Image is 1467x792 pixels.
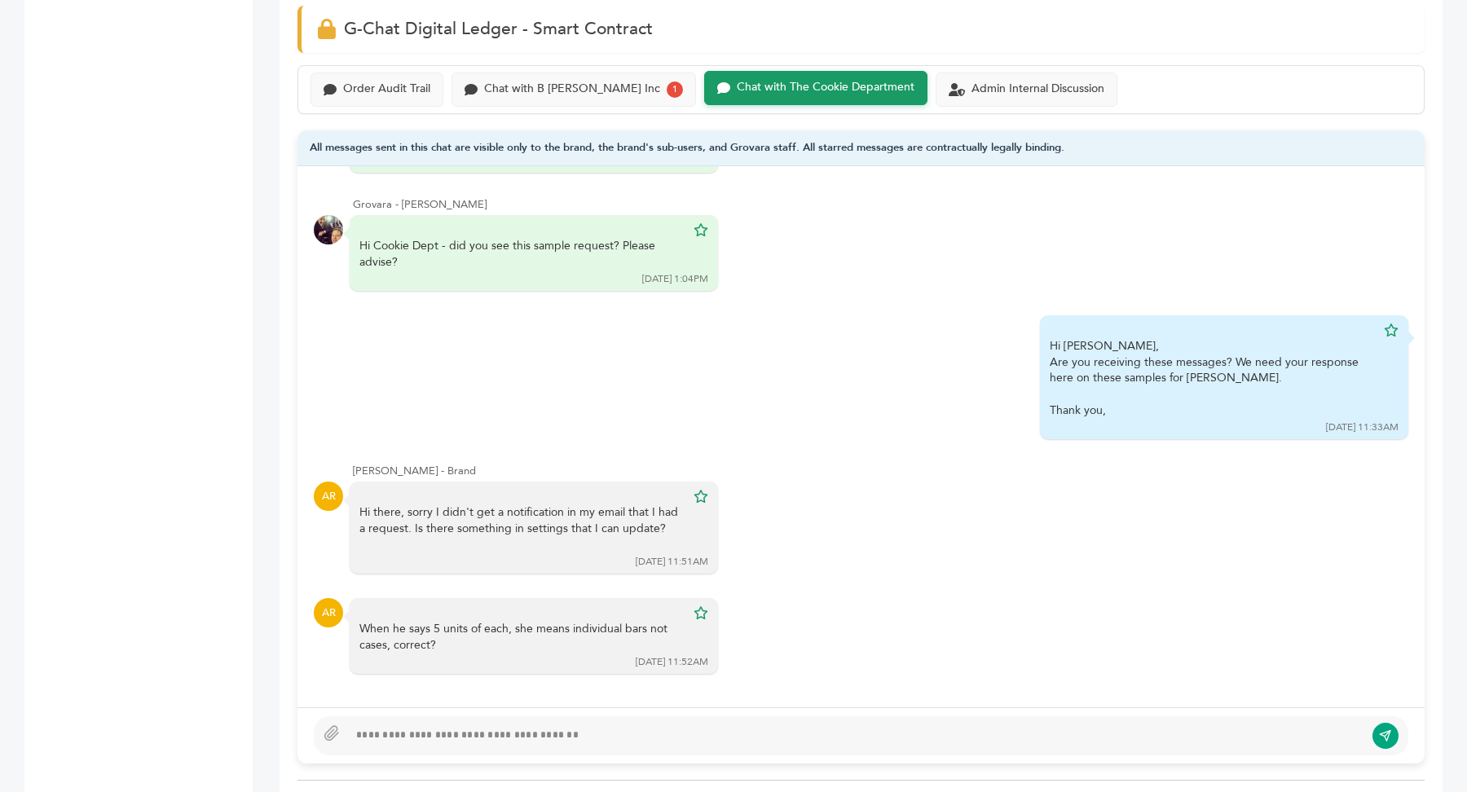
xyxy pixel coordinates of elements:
[1326,420,1399,434] div: [DATE] 11:33AM
[344,17,653,41] span: G-Chat Digital Ledger - Smart Contract
[484,82,660,96] div: Chat with B [PERSON_NAME] Inc
[359,238,685,270] div: Hi Cookie Dept - did you see this sample request? Please advise?
[971,82,1104,96] div: Admin Internal Discussion
[359,621,685,653] div: When he says 5 units of each, she means individual bars not cases, correct?
[353,464,1408,478] div: [PERSON_NAME] - Brand
[314,482,343,511] div: AR
[737,81,914,95] div: Chat with The Cookie Department
[667,81,683,98] div: 1
[642,272,708,286] div: [DATE] 1:04PM
[1050,354,1376,418] div: Are you receiving these messages? We need your response here on these samples for [PERSON_NAME].
[636,555,708,569] div: [DATE] 11:51AM
[1050,338,1376,418] div: Hi [PERSON_NAME],
[343,82,430,96] div: Order Audit Trail
[359,504,685,552] div: Hi there, sorry I didn't get a notification in my email that I had a request. Is there something ...
[297,130,1425,167] div: All messages sent in this chat are visible only to the brand, the brand's sub-users, and Grovara ...
[353,197,1408,212] div: Grovara - [PERSON_NAME]
[314,598,343,627] div: AR
[1050,403,1376,419] div: Thank you,
[636,655,708,669] div: [DATE] 11:52AM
